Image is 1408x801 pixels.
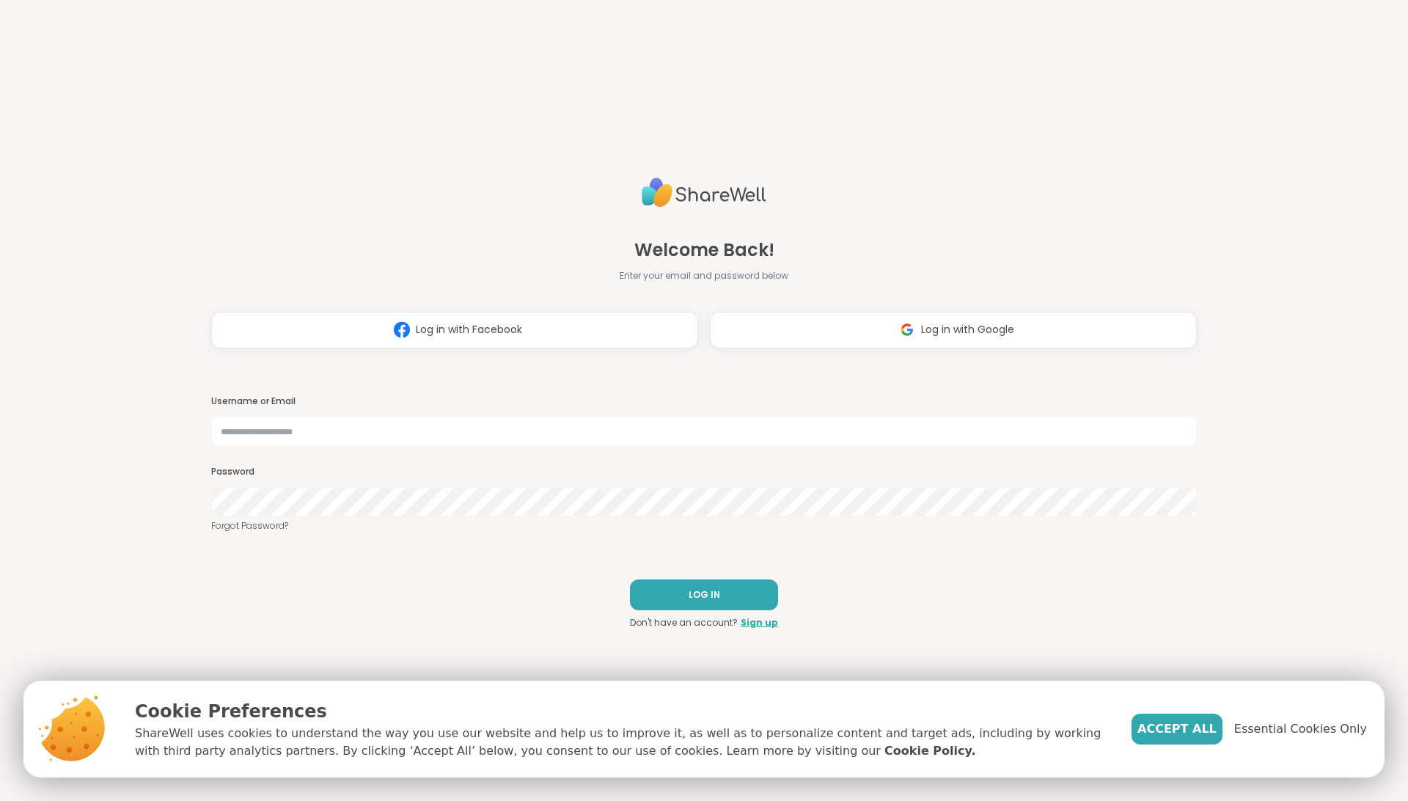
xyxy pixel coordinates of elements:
[211,312,698,348] button: Log in with Facebook
[634,237,774,263] span: Welcome Back!
[741,616,778,629] a: Sign up
[642,172,766,213] img: ShareWell Logo
[211,519,1197,533] a: Forgot Password?
[1132,714,1222,745] button: Accept All
[630,579,778,610] button: LOG IN
[630,616,738,629] span: Don't have an account?
[211,395,1197,408] h3: Username or Email
[710,312,1197,348] button: Log in with Google
[921,322,1014,337] span: Log in with Google
[884,742,975,760] a: Cookie Policy.
[893,316,921,343] img: ShareWell Logomark
[211,466,1197,478] h3: Password
[416,322,522,337] span: Log in with Facebook
[135,725,1108,760] p: ShareWell uses cookies to understand the way you use our website and help us to improve it, as we...
[135,698,1108,725] p: Cookie Preferences
[689,588,720,601] span: LOG IN
[388,316,416,343] img: ShareWell Logomark
[1234,720,1367,738] span: Essential Cookies Only
[1137,720,1217,738] span: Accept All
[620,269,788,282] span: Enter your email and password below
